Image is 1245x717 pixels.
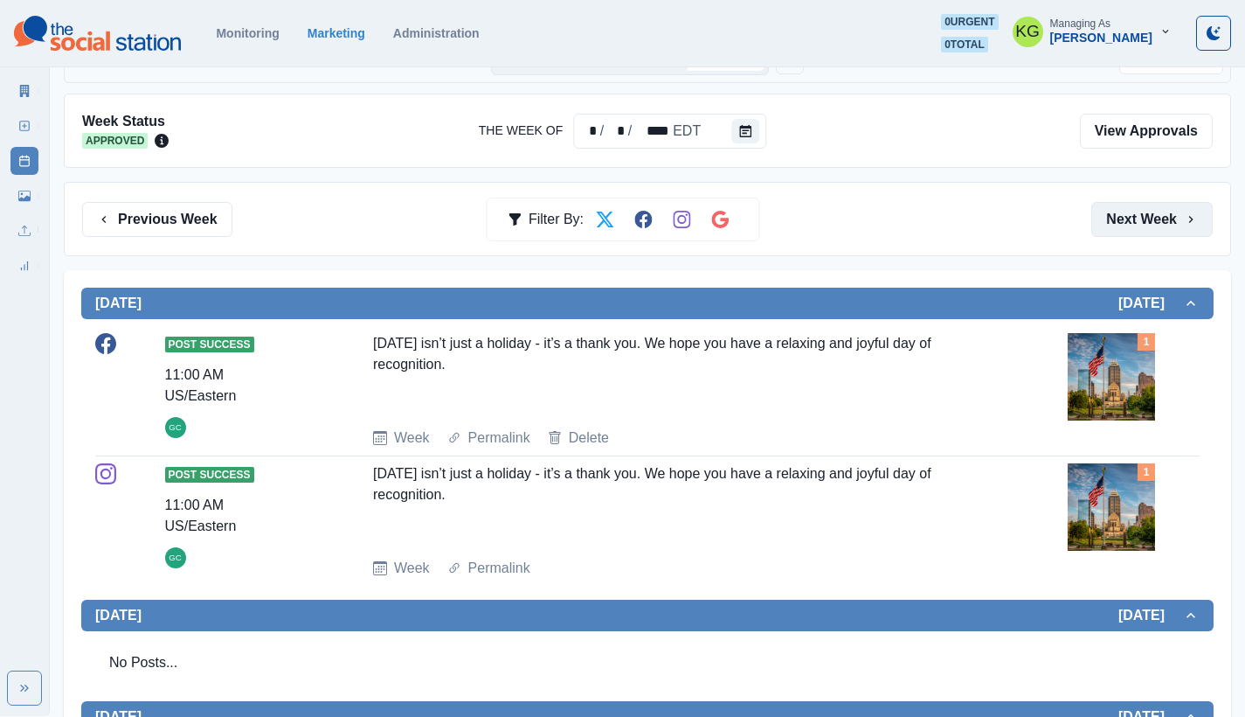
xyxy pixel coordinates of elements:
div: Gizelle Carlos [169,417,181,438]
div: [DATE] isn’t just a holiday - it’s a thank you. We hope you have a relaxing and joyful day of rec... [373,333,992,414]
div: / [626,121,633,142]
h2: [DATE] [95,295,142,311]
div: The Week Of [578,121,598,142]
button: Filter by Facebook [626,202,661,237]
a: Media Library [10,182,38,210]
div: Gizelle Carlos [169,547,181,568]
a: Delete [569,428,609,449]
h2: [DATE] [1118,295,1182,311]
h2: Week Status [82,113,169,129]
a: Uploads [10,217,38,245]
img: logoTextSVG.62801f218bc96a9b266caa72a09eb111.svg [14,16,181,51]
button: Filter by Google [702,202,737,237]
div: [DATE][DATE] [81,319,1214,600]
button: Toggle Mode [1196,16,1231,51]
a: Review Summary [10,252,38,280]
div: / [598,121,605,142]
div: [DATE] isn’t just a holiday - it’s a thank you. We hope you have a relaxing and joyful day of rec... [373,463,992,544]
div: The Week Of [671,121,702,142]
a: Permalink [468,428,530,449]
button: [DATE][DATE] [81,600,1214,631]
a: Marketing [308,26,365,40]
div: No Posts... [95,638,1200,687]
a: Post Schedule [10,147,38,175]
span: Approved [82,133,148,149]
button: Next Week [1091,202,1213,237]
button: Previous Week [82,202,232,237]
div: The Week Of [633,121,671,142]
button: [DATE][DATE] [81,288,1214,319]
a: Week [394,428,430,449]
div: Filter By: [508,202,584,237]
a: Marketing Summary [10,77,38,105]
a: Monitoring [216,26,279,40]
div: Total Media Attached [1138,333,1155,351]
div: Date [578,121,702,142]
div: Katrina Gallardo [1015,10,1040,52]
a: Permalink [468,558,530,579]
h2: [DATE] [95,607,142,623]
a: View Approvals [1080,114,1213,149]
button: Filter by Twitter [587,202,622,237]
a: Week [394,558,430,579]
div: 11:00 AM US/Eastern [165,365,297,407]
a: Administration [393,26,480,40]
h2: [DATE] [1118,607,1182,623]
div: 11:00 AM US/Eastern [165,495,297,537]
div: The Week Of [605,121,626,142]
button: Managing As[PERSON_NAME] [999,14,1186,49]
span: 0 urgent [941,14,998,30]
span: Post Success [165,337,254,352]
span: Post Success [165,467,254,483]
button: The Week Of [731,119,759,143]
img: k0elf5ovjmndhhwbaewe [1068,463,1155,551]
label: The Week Of [479,122,563,140]
a: New Post [10,112,38,140]
button: Filter by Instagram [664,202,699,237]
img: k0elf5ovjmndhhwbaewe [1068,333,1155,421]
span: 0 total [941,37,988,52]
button: Expand [7,671,42,706]
div: Total Media Attached [1138,463,1155,481]
div: [DATE][DATE] [81,631,1214,701]
div: [PERSON_NAME] [1050,31,1152,45]
div: Managing As [1050,17,1110,30]
div: The Week Of [573,114,766,149]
